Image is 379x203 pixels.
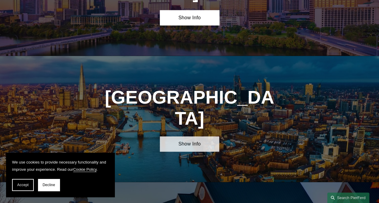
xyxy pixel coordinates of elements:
p: We use cookies to provide necessary functionality and improve your experience. Read our . [12,159,109,173]
a: Cookie Policy [73,167,97,172]
section: Cookie banner [6,153,115,197]
a: Show Info [160,10,219,26]
span: Accept [17,183,29,187]
a: Search this site [327,192,369,203]
button: Decline [38,179,60,191]
span: Decline [43,183,55,187]
button: Accept [12,179,34,191]
a: Show Info [160,136,219,152]
h1: [GEOGRAPHIC_DATA] [100,87,279,129]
